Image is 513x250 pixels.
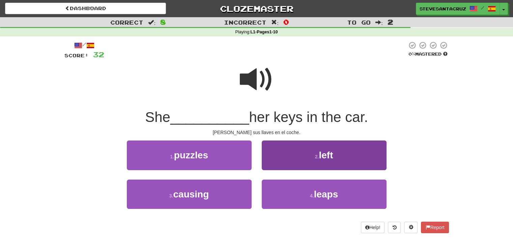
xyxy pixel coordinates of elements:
div: [PERSON_NAME] sus llaves en el coche. [64,129,449,136]
span: puzzles [174,150,208,160]
small: 4 . [310,193,314,198]
span: 0 [283,18,289,26]
span: 2 [388,18,393,26]
span: : [271,20,279,25]
button: Help! [361,222,385,233]
button: Report [421,222,449,233]
small: 3 . [169,193,173,198]
span: leaps [314,189,338,199]
button: 3.causing [127,180,252,209]
a: SteveSantaCruz / [416,3,500,15]
span: Score: [64,53,89,58]
small: 2 . [315,154,319,159]
span: 32 [93,50,104,59]
span: : [375,20,383,25]
button: 4.leaps [262,180,387,209]
span: She [145,109,170,125]
button: 2.left [262,140,387,170]
div: Mastered [407,51,449,57]
span: __________ [170,109,249,125]
span: causing [173,189,209,199]
a: Dashboard [5,3,166,14]
div: / [64,41,104,50]
strong: L1-Pages1-10 [250,30,278,34]
button: 1.puzzles [127,140,252,170]
span: SteveSantaCruz [420,6,466,12]
span: To go [347,19,371,26]
span: 0 % [408,51,415,57]
span: Incorrect [224,19,266,26]
span: / [481,5,484,10]
button: Round history (alt+y) [388,222,401,233]
span: Correct [110,19,143,26]
span: left [319,150,333,160]
a: Clozemaster [176,3,337,14]
span: her keys in the car. [249,109,368,125]
span: 8 [160,18,166,26]
span: : [148,20,155,25]
small: 1 . [170,154,174,159]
